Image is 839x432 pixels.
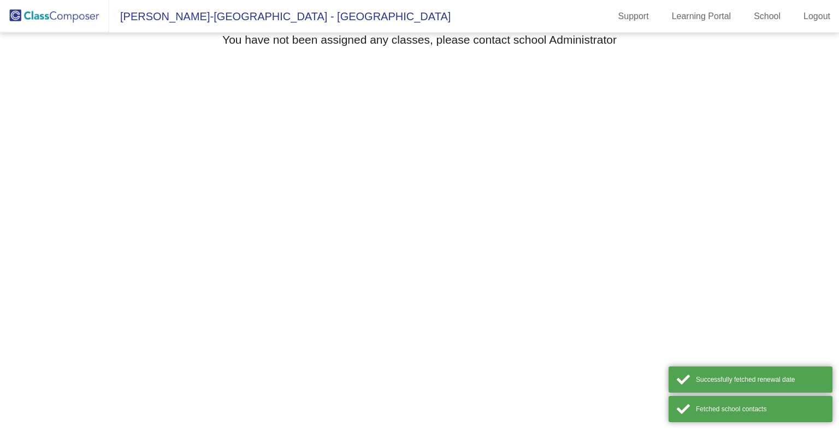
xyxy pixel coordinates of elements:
a: Learning Portal [663,8,740,25]
h3: You have not been assigned any classes, please contact school Administrator [222,33,617,46]
div: Successfully fetched renewal date [696,375,824,384]
a: School [745,8,789,25]
a: Support [610,8,658,25]
a: Logout [795,8,839,25]
div: Fetched school contacts [696,404,824,414]
span: [PERSON_NAME]-[GEOGRAPHIC_DATA] - [GEOGRAPHIC_DATA] [109,8,451,25]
